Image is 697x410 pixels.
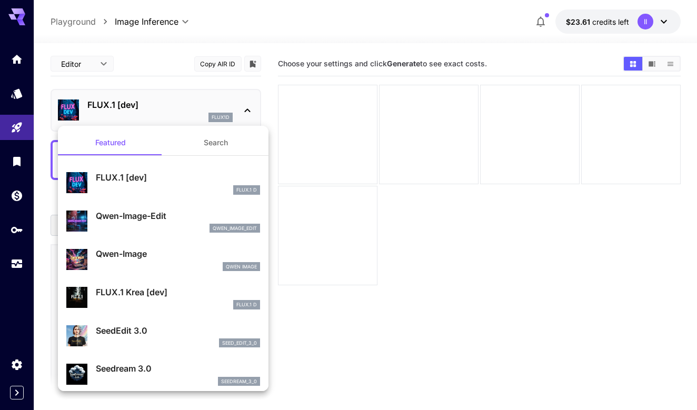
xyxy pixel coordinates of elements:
p: Seedream 3.0 [96,362,260,375]
p: qwen_image_edit [213,225,257,232]
p: FLUX.1 Krea [dev] [96,286,260,298]
p: FLUX.1 D [236,186,257,194]
div: Qwen-Image-Editqwen_image_edit [66,205,260,237]
p: Qwen-Image [96,247,260,260]
p: FLUX.1 D [236,301,257,308]
p: seed_edit_3_0 [222,339,257,347]
div: FLUX.1 [dev]FLUX.1 D [66,167,260,199]
div: SeedEdit 3.0seed_edit_3_0 [66,320,260,352]
p: Qwen Image [226,263,257,271]
p: SeedEdit 3.0 [96,324,260,337]
button: Featured [58,130,163,155]
div: Seedream 3.0seedream_3_0 [66,358,260,390]
div: Qwen-ImageQwen Image [66,243,260,275]
p: seedream_3_0 [221,378,257,385]
p: FLUX.1 [dev] [96,171,260,184]
button: Search [163,130,268,155]
p: Qwen-Image-Edit [96,209,260,222]
div: FLUX.1 Krea [dev]FLUX.1 D [66,282,260,314]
